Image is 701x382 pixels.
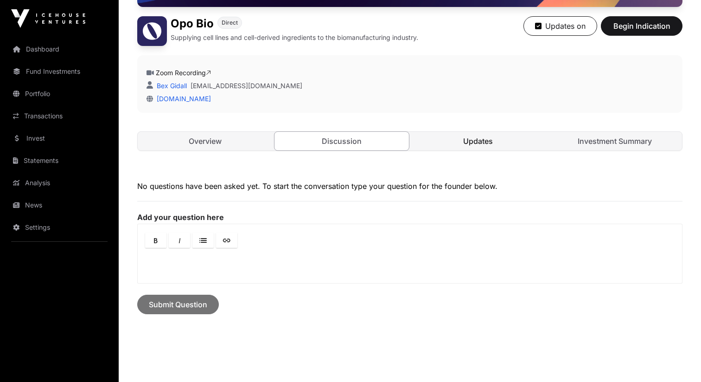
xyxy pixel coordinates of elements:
[523,16,597,36] button: Updates on
[137,16,167,46] img: Opo Bio
[612,20,671,32] span: Begin Indication
[7,150,111,171] a: Statements
[191,81,302,91] a: [EMAIL_ADDRESS][DOMAIN_NAME]
[7,106,111,126] a: Transactions
[138,132,273,150] a: Overview
[192,233,214,248] a: Lists
[137,213,682,222] label: Add your question here
[274,131,410,151] a: Discussion
[7,84,111,104] a: Portfolio
[548,132,682,150] a: Investment Summary
[169,233,190,248] a: Italic
[411,132,546,150] a: Updates
[7,61,111,82] a: Fund Investments
[153,95,211,103] a: [DOMAIN_NAME]
[216,233,237,248] a: Link
[7,128,111,149] a: Invest
[155,82,187,90] a: Bex Gidall
[137,181,682,192] p: No questions have been asked yet. To start the conversation type your question for the founder be...
[222,19,238,26] span: Direct
[7,217,111,238] a: Settings
[138,132,682,150] nav: Tabs
[7,39,111,59] a: Dashboard
[655,337,701,382] iframe: Chat Widget
[7,195,111,215] a: News
[601,26,682,35] a: Begin Indication
[145,233,166,248] a: Bold
[171,33,418,42] p: Supplying cell lines and cell-derived ingredients to the biomanufacturing industry.
[171,16,214,31] h1: Opo Bio
[601,16,682,36] button: Begin Indication
[156,69,211,77] a: Zoom Recording
[11,9,85,28] img: Icehouse Ventures Logo
[7,173,111,193] a: Analysis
